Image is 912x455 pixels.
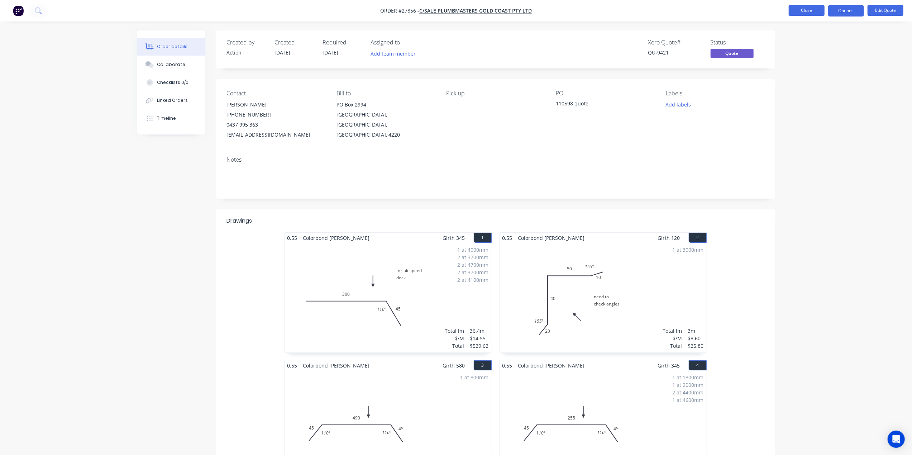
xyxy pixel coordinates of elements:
div: Required [323,39,362,46]
button: Collaborate [137,56,205,74]
span: 0.55 [500,360,515,371]
span: 0.55 [285,233,300,243]
div: [GEOGRAPHIC_DATA], [GEOGRAPHIC_DATA], [GEOGRAPHIC_DATA], 4220 [336,110,435,140]
div: [PERSON_NAME][PHONE_NUMBER]0437 995 363[EMAIL_ADDRESS][DOMAIN_NAME] [227,100,325,140]
button: Quote [711,49,754,60]
div: Open Intercom Messenger [888,431,905,448]
span: Girth 345 [443,233,465,243]
div: 110598 quote [556,100,646,110]
button: Add labels [662,100,695,109]
div: Checklists 0/0 [157,79,188,86]
div: Created [275,39,314,46]
span: [DATE] [275,49,291,56]
div: PO Box 2994[GEOGRAPHIC_DATA], [GEOGRAPHIC_DATA], [GEOGRAPHIC_DATA], 4220 [336,100,435,140]
div: 2 at 3700mm [458,253,489,261]
span: Girth 580 [443,360,465,371]
span: Colorbond [PERSON_NAME] [300,360,373,371]
div: 2 at 4100mm [458,276,489,284]
button: 2 [689,233,707,243]
div: $8.60 [688,335,704,342]
button: Timeline [137,109,205,127]
span: [DATE] [323,49,339,56]
div: 2 at 4700mm [458,261,489,269]
div: Linked Orders [157,97,188,104]
div: to suit speeddeck30045110º1 at 4000mm2 at 3700mm2 at 4700mm2 at 3700mm2 at 4100mmTotal lm$/MTotal... [285,243,492,352]
div: Total [663,342,682,350]
div: Notes [227,156,764,163]
div: Collaborate [157,61,185,68]
a: C/Sale Plumbmasters Gold Coast Pty Ltd [419,8,532,14]
div: 3m [688,327,704,335]
div: 1 at 4600mm [673,396,704,404]
div: need tocheck angles20405010155º155º1 at 3000mmTotal lm$/MTotal3m$8.60$25.80 [500,243,707,352]
div: 1 at 1800mm [673,374,704,381]
div: Assigned to [371,39,443,46]
button: Edit Quote [868,5,903,16]
div: $529.62 [470,342,489,350]
div: $14.55 [470,335,489,342]
div: 2 at 4400mm [673,389,704,396]
span: Girth 345 [658,360,680,371]
div: $/M [445,335,464,342]
img: Factory [13,5,24,16]
div: 1 at 800mm [460,374,489,381]
div: 1 at 4000mm [458,246,489,253]
button: Order details [137,38,205,56]
div: Labels [666,90,764,97]
button: 1 [474,233,492,243]
div: [EMAIL_ADDRESS][DOMAIN_NAME] [227,130,325,140]
div: 1 at 3000mm [673,246,704,253]
span: Girth 120 [658,233,680,243]
div: Action [227,49,266,56]
div: Drawings [227,217,252,225]
div: Contact [227,90,325,97]
div: Status [711,39,764,46]
div: Total lm [445,327,464,335]
div: PO Box 2994 [336,100,435,110]
div: Total [445,342,464,350]
div: $25.80 [688,342,704,350]
div: 0437 995 363 [227,120,325,130]
div: Total lm [663,327,682,335]
span: 0.55 [285,360,300,371]
button: Close [789,5,825,16]
button: 4 [689,360,707,370]
div: PO [556,90,654,97]
div: Created by [227,39,266,46]
div: 36.4m [470,327,489,335]
div: QU-9421 [648,49,702,56]
div: 1 at 2000mm [673,381,704,389]
div: Xero Quote # [648,39,702,46]
button: Linked Orders [137,91,205,109]
span: Colorbond [PERSON_NAME] [515,360,588,371]
div: Order details [157,43,187,50]
span: 0.55 [500,233,515,243]
button: Add team member [367,49,419,58]
span: Colorbond [PERSON_NAME] [515,233,588,243]
span: Colorbond [PERSON_NAME] [300,233,373,243]
div: 2 at 3700mm [458,269,489,276]
div: [PHONE_NUMBER] [227,110,325,120]
div: Pick up [446,90,544,97]
span: Order #27856 - [380,8,419,14]
span: Quote [711,49,754,58]
button: Options [828,5,864,16]
div: Bill to [336,90,435,97]
button: 3 [474,360,492,370]
div: $/M [663,335,682,342]
button: Add team member [371,49,420,58]
button: Checklists 0/0 [137,74,205,91]
div: [PERSON_NAME] [227,100,325,110]
div: Timeline [157,115,176,122]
